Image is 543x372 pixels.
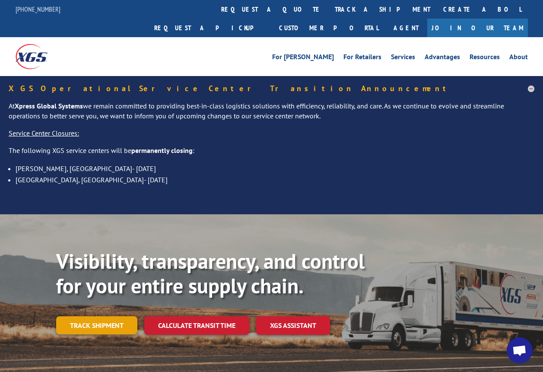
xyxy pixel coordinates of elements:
[9,146,534,163] p: The following XGS service centers will be :
[256,316,330,335] a: XGS ASSISTANT
[144,316,249,335] a: Calculate transit time
[425,54,460,63] a: Advantages
[56,248,365,299] b: Visibility, transparency, and control for your entire supply chain.
[470,54,500,63] a: Resources
[385,19,427,37] a: Agent
[272,54,334,63] a: For [PERSON_NAME]
[509,54,528,63] a: About
[273,19,385,37] a: Customer Portal
[9,85,534,92] h5: XGS Operational Service Center Transition Announcement
[507,337,533,363] a: Open chat
[16,5,60,13] a: [PHONE_NUMBER]
[343,54,381,63] a: For Retailers
[131,146,193,155] strong: permanently closing
[16,163,534,174] li: [PERSON_NAME], [GEOGRAPHIC_DATA]- [DATE]
[148,19,273,37] a: Request a pickup
[9,101,534,129] p: At we remain committed to providing best-in-class logistics solutions with efficiency, reliabilit...
[56,316,137,334] a: Track shipment
[15,102,83,110] strong: Xpress Global Systems
[391,54,415,63] a: Services
[16,174,534,185] li: [GEOGRAPHIC_DATA], [GEOGRAPHIC_DATA]- [DATE]
[9,129,79,137] u: Service Center Closures:
[427,19,528,37] a: Join Our Team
